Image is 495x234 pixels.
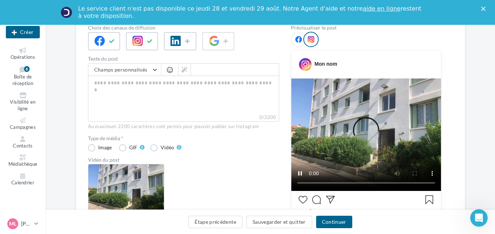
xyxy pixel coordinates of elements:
[8,161,38,167] span: Médiathèque
[13,143,33,149] span: Contacts
[6,217,40,231] a: Ml [PERSON_NAME]
[6,135,40,150] a: Contacts
[425,195,434,204] svg: Enregistrer
[316,216,352,228] button: Continuer
[10,99,35,112] span: Visibilité en ligne
[312,195,321,204] svg: Commenter
[161,145,174,150] div: Vidéo
[6,172,40,187] a: Calendrier
[94,66,147,73] span: Champs personnalisés
[6,26,40,38] button: Créer
[24,66,30,72] div: 6
[326,195,335,204] svg: Partager la publication
[470,209,488,227] iframe: Intercom live chat
[481,7,488,11] div: Fermer
[6,91,40,113] a: Visibilité en ligne
[11,54,35,60] span: Opérations
[246,216,312,228] button: Sauvegarder et quitter
[88,123,279,130] div: Au maximum 2200 caractères sont permis pour pouvoir publier sur Instagram
[98,145,112,150] div: Image
[88,114,279,122] label: 0/2200
[78,5,423,20] div: Le service client n'est pas disponible ce jeudi 28 et vendredi 29 août. Notre Agent d'aide et not...
[88,157,279,162] div: Vidéo du post
[314,60,337,68] div: Mon nom
[88,136,279,141] label: Type de média *
[6,65,40,88] a: Boîte de réception6
[129,145,137,150] div: GIF
[6,116,40,132] a: Campagnes
[363,5,400,12] a: aide en ligne
[10,124,36,130] span: Campagnes
[291,25,441,30] div: Prévisualiser le post
[9,220,16,227] span: Ml
[6,26,40,38] div: Nouvelle campagne
[21,220,31,227] p: [PERSON_NAME]
[299,195,307,204] svg: J’aime
[61,7,72,18] img: Profile image for Service-Client
[188,216,242,228] button: Étape précédente
[88,64,161,76] button: Champs personnalisés
[12,74,33,87] span: Boîte de réception
[88,25,279,30] label: Choix des canaux de diffusion
[6,153,40,169] a: Médiathèque
[11,180,34,185] span: Calendrier
[6,46,40,62] a: Opérations
[88,56,279,61] label: Texte du post
[299,208,434,217] div: 1 J’aime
